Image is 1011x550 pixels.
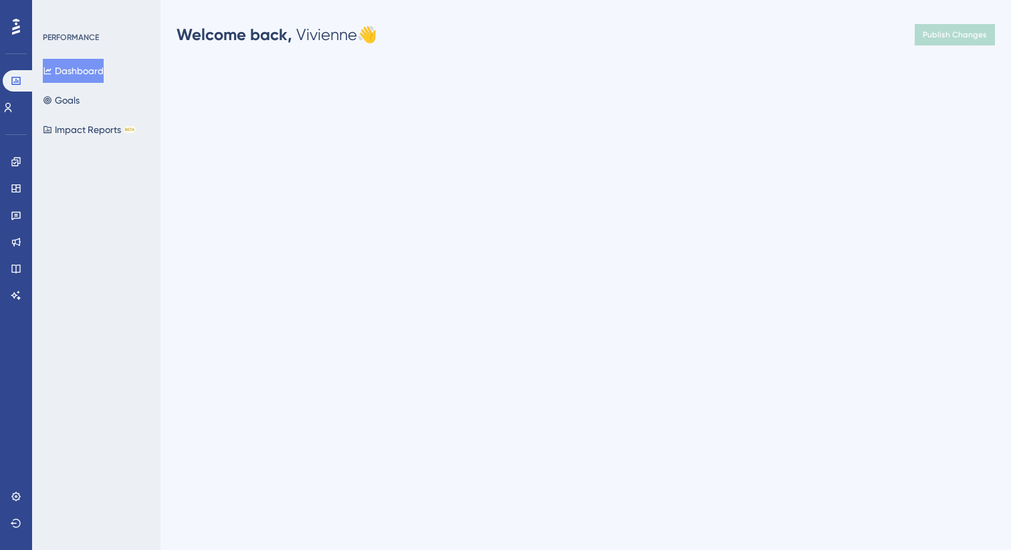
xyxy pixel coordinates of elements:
div: Vivienne 👋 [177,24,377,45]
button: Publish Changes [915,24,995,45]
button: Dashboard [43,59,104,83]
div: BETA [124,126,136,133]
div: PERFORMANCE [43,32,99,43]
button: Impact ReportsBETA [43,118,136,142]
span: Publish Changes [923,29,987,40]
span: Welcome back, [177,25,292,44]
button: Goals [43,88,80,112]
